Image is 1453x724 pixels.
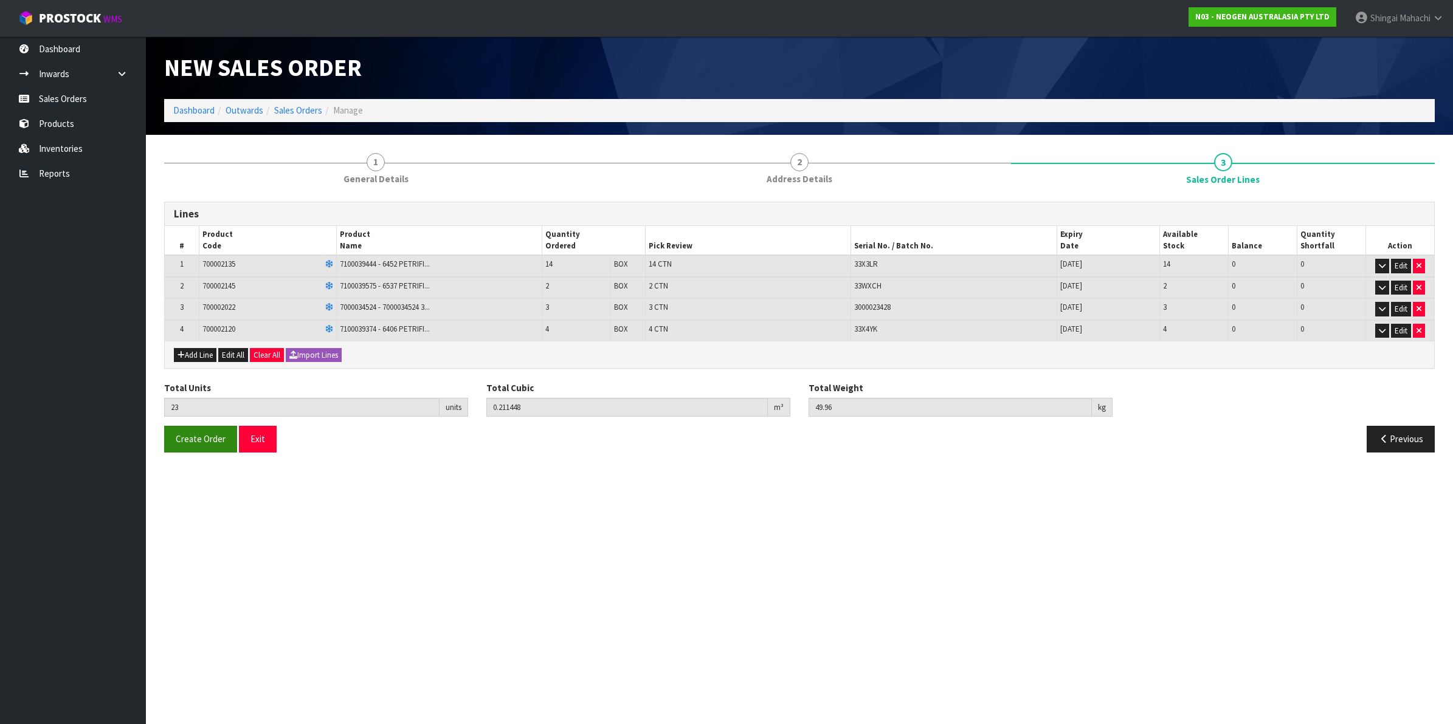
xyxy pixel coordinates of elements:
[202,302,235,312] span: 700002022
[1060,281,1082,291] span: [DATE]
[545,281,549,291] span: 2
[768,398,790,417] div: m³
[1160,226,1229,255] th: Available Stock
[325,261,333,268] i: Frozen Goods
[1367,426,1435,452] button: Previous
[180,281,184,291] span: 2
[164,193,1435,462] span: Sales Order Lines
[325,282,333,290] i: Frozen Goods
[809,381,863,394] label: Total Weight
[809,398,1092,417] input: Total Weight
[486,381,534,394] label: Total Cubic
[1391,281,1411,295] button: Edit
[199,226,336,255] th: Product Code
[1228,226,1297,255] th: Balance
[250,348,284,363] button: Clear All
[367,153,385,171] span: 1
[854,302,891,312] span: 3000023428
[1060,302,1082,312] span: [DATE]
[202,259,235,269] span: 700002135
[164,52,362,83] span: New Sales Order
[440,398,468,417] div: units
[1391,324,1411,338] button: Edit
[614,302,628,312] span: BOX
[614,324,628,334] span: BOX
[854,281,882,291] span: 33WXCH
[1232,302,1235,312] span: 0
[333,104,363,116] span: Manage
[226,104,263,116] a: Outwards
[649,324,668,334] span: 4 CTN
[1232,324,1235,334] span: 0
[1186,173,1260,186] span: Sales Order Lines
[202,281,235,291] span: 700002145
[164,398,440,417] input: Total Units
[1214,153,1232,171] span: 3
[103,13,122,25] small: WMS
[1163,302,1167,312] span: 3
[545,324,549,334] span: 4
[340,324,430,334] span: 7100039374 - 6406 PETRIFI...
[1092,398,1113,417] div: kg
[767,172,832,185] span: Address Details
[286,348,342,363] button: Import Lines
[1163,281,1167,291] span: 2
[645,226,851,255] th: Pick Review
[1195,12,1330,22] strong: N03 - NEOGEN AUSTRALASIA PTY LTD
[851,226,1057,255] th: Serial No. / Batch No.
[1400,12,1431,24] span: Mahachi
[854,324,877,334] span: 33X4YK
[1163,324,1167,334] span: 4
[173,104,215,116] a: Dashboard
[614,259,628,269] span: BOX
[343,172,409,185] span: General Details
[39,10,101,26] span: ProStock
[1391,259,1411,273] button: Edit
[545,259,553,269] span: 14
[1300,302,1304,312] span: 0
[486,398,768,417] input: Total Cubic
[340,281,430,291] span: 7100039575 - 6537 PETRIFI...
[649,259,672,269] span: 14 CTN
[1232,281,1235,291] span: 0
[340,302,430,312] span: 7000034524 - 7000034524 3...
[854,259,878,269] span: 33X3LR
[164,426,237,452] button: Create Order
[545,302,549,312] span: 3
[164,381,211,394] label: Total Units
[18,10,33,26] img: cube-alt.png
[649,302,668,312] span: 3 CTN
[1297,226,1365,255] th: Quantity Shortfall
[174,348,216,363] button: Add Line
[340,259,430,269] span: 7100039444 - 6452 PETRIFI...
[325,326,333,333] i: Frozen Goods
[1370,12,1398,24] span: Shingai
[1300,259,1304,269] span: 0
[1365,226,1434,255] th: Action
[1060,324,1082,334] span: [DATE]
[174,208,1425,220] h3: Lines
[180,324,184,334] span: 4
[1057,226,1159,255] th: Expiry Date
[790,153,809,171] span: 2
[614,281,628,291] span: BOX
[1300,281,1304,291] span: 0
[1060,259,1082,269] span: [DATE]
[1232,259,1235,269] span: 0
[336,226,542,255] th: Product Name
[239,426,277,452] button: Exit
[325,304,333,312] i: Frozen Goods
[1300,324,1304,334] span: 0
[180,259,184,269] span: 1
[176,433,226,445] span: Create Order
[218,348,248,363] button: Edit All
[180,302,184,312] span: 3
[202,324,235,334] span: 700002120
[165,226,199,255] th: #
[1163,259,1170,269] span: 14
[542,226,645,255] th: Quantity Ordered
[649,281,668,291] span: 2 CTN
[274,104,322,116] a: Sales Orders
[1391,302,1411,316] button: Edit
